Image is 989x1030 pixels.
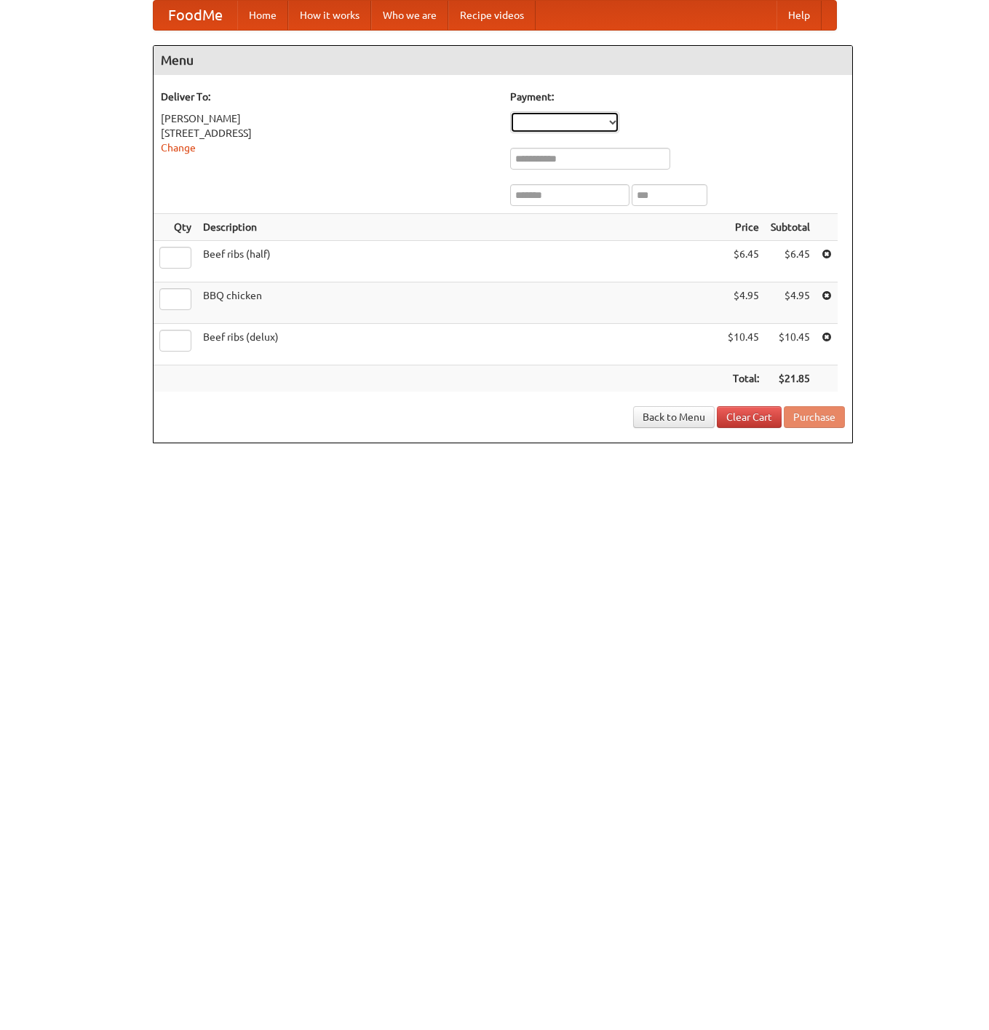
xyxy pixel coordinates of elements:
div: [STREET_ADDRESS] [161,126,496,140]
td: Beef ribs (delux) [197,324,722,365]
a: Change [161,142,196,154]
a: Clear Cart [717,406,782,428]
a: Help [776,1,822,30]
td: $6.45 [722,241,765,282]
a: Recipe videos [448,1,536,30]
td: $4.95 [765,282,816,324]
td: $4.95 [722,282,765,324]
td: BBQ chicken [197,282,722,324]
th: Qty [154,214,197,241]
th: Description [197,214,722,241]
a: Home [237,1,288,30]
h5: Deliver To: [161,90,496,104]
th: Price [722,214,765,241]
h4: Menu [154,46,852,75]
button: Purchase [784,406,845,428]
a: Who we are [371,1,448,30]
td: Beef ribs (half) [197,241,722,282]
a: How it works [288,1,371,30]
th: Subtotal [765,214,816,241]
div: [PERSON_NAME] [161,111,496,126]
a: FoodMe [154,1,237,30]
td: $10.45 [765,324,816,365]
h5: Payment: [510,90,845,104]
th: Total: [722,365,765,392]
th: $21.85 [765,365,816,392]
td: $10.45 [722,324,765,365]
td: $6.45 [765,241,816,282]
a: Back to Menu [633,406,715,428]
